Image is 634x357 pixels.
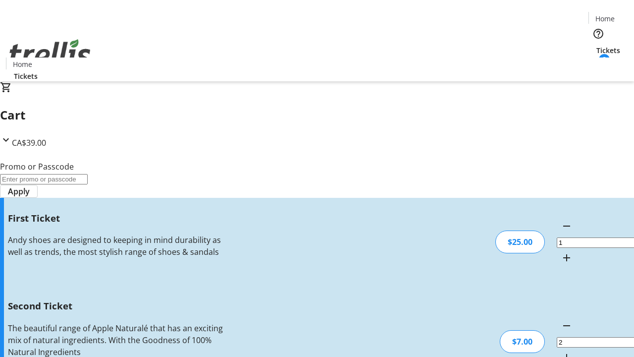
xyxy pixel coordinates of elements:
[495,231,545,253] div: $25.00
[557,316,577,336] button: Decrement by one
[12,137,46,148] span: CA$39.00
[8,299,224,313] h3: Second Ticket
[6,59,38,69] a: Home
[588,24,608,44] button: Help
[14,71,38,81] span: Tickets
[557,248,577,268] button: Increment by one
[588,45,628,56] a: Tickets
[8,211,224,225] h3: First Ticket
[596,45,620,56] span: Tickets
[6,28,94,78] img: Orient E2E Organization C2jr3sMsve's Logo
[595,13,615,24] span: Home
[8,234,224,258] div: Andy shoes are designed to keeping in mind durability as well as trends, the most stylish range o...
[589,13,621,24] a: Home
[588,56,608,75] button: Cart
[13,59,32,69] span: Home
[500,330,545,353] div: $7.00
[6,71,46,81] a: Tickets
[8,185,30,197] span: Apply
[557,216,577,236] button: Decrement by one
